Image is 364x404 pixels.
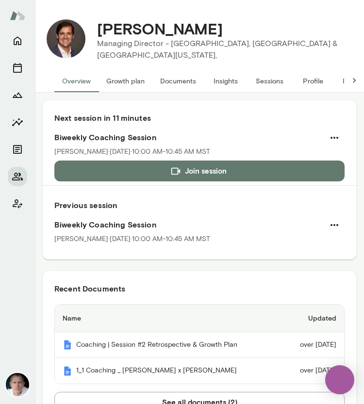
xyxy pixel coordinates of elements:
button: Growth Plan [8,85,27,105]
img: Mento [63,366,72,376]
h6: Biweekly Coaching Session [54,219,345,230]
button: Overview [54,69,99,92]
img: Luciano M [47,19,85,58]
h4: [PERSON_NAME] [97,19,223,38]
th: Updated [282,305,344,332]
p: [PERSON_NAME] · [DATE] · 10:00 AM-10:45 AM MST [54,147,210,157]
h6: Next session in 11 minutes [54,112,345,124]
td: over [DATE] [282,358,344,384]
th: Name [55,305,282,332]
button: Documents [152,69,204,92]
button: Documents [8,140,27,159]
td: over [DATE] [282,332,344,358]
button: Insights [204,69,248,92]
th: 1_1 Coaching _ [PERSON_NAME] x [PERSON_NAME] [55,358,282,384]
button: Sessions [8,58,27,78]
button: Profile [291,69,335,92]
h6: Biweekly Coaching Session [54,131,345,143]
p: Managing Director - [GEOGRAPHIC_DATA], [GEOGRAPHIC_DATA] & [GEOGRAPHIC_DATA][US_STATE], [97,38,341,61]
button: Join session [54,161,345,181]
button: Growth plan [99,69,152,92]
img: Mento [63,340,72,350]
button: Client app [8,194,27,213]
button: Insights [8,113,27,132]
button: Home [8,31,27,50]
h6: Recent Documents [54,283,345,294]
h6: Previous session [54,199,345,211]
button: Members [8,167,27,186]
img: Mento [10,6,25,25]
th: Coaching | Session #2 Retrospective & Growth Plan [55,332,282,358]
img: Mike Lane [6,373,29,396]
button: Sessions [248,69,291,92]
p: [PERSON_NAME] · [DATE] · 10:00 AM-10:45 AM MST [54,234,210,244]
